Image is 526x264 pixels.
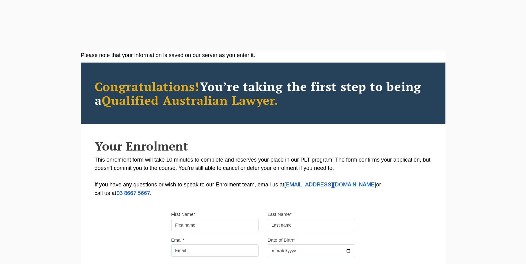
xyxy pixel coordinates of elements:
[268,237,295,243] label: Date of Birth*
[95,139,432,153] h2: Your Enrolment
[81,51,445,59] div: Please note that your information is saved on our server as you enter it.
[284,182,376,187] a: [EMAIL_ADDRESS][DOMAIN_NAME]
[95,78,200,94] span: Congratulations!
[95,79,432,107] h2: You’re taking the first step to being a
[171,237,184,243] label: Email*
[116,191,150,196] a: 03 8667 5667
[268,211,292,217] label: Last Name*
[171,219,259,231] input: First name
[171,211,195,217] label: First Name*
[95,156,432,198] p: This enrolment form will take 10 minutes to complete and reserves your place in our PLT program. ...
[268,219,355,231] input: Last name
[171,244,259,257] input: Email
[102,92,279,108] span: Qualified Australian Lawyer.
